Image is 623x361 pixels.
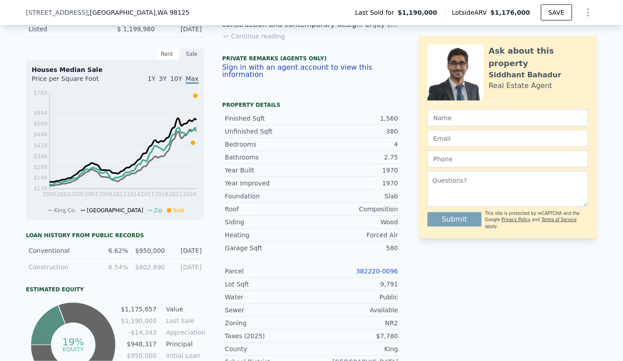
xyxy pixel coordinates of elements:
[489,70,561,80] div: Siddhant Bahadur
[225,344,311,353] div: County
[541,217,577,222] a: Terms of Service
[311,218,398,227] div: Wood
[87,207,143,214] span: [GEOGRAPHIC_DATA]
[164,327,204,337] td: Appreciation
[225,140,311,149] div: Bedrooms
[311,153,398,162] div: 2.75
[120,327,157,337] td: -$14,343
[225,267,311,276] div: Parcel
[311,179,398,188] div: 1970
[26,232,204,239] div: Loan history from public records
[148,75,155,82] span: 1Y
[311,231,398,239] div: Forced Air
[120,351,157,361] td: $950,000
[99,191,112,197] tspan: 2009
[33,132,47,138] tspan: $494
[311,319,398,327] div: NR2
[33,110,47,116] tspan: $644
[29,25,108,34] div: Listed
[170,246,202,255] div: [DATE]
[222,64,401,78] button: Sign in with an agent account to view this information
[356,268,398,275] a: 382220-0096
[26,286,204,293] div: Estimated Equity
[54,207,76,214] span: King Co.
[579,4,597,21] button: Show Options
[159,75,166,82] span: 3Y
[428,130,588,147] input: Email
[33,121,47,127] tspan: $569
[127,191,141,197] tspan: 2014
[164,304,204,314] td: Value
[170,263,202,272] div: [DATE]
[113,191,127,197] tspan: 2012
[62,336,84,348] tspan: 19%
[225,153,311,162] div: Bathrooms
[225,306,311,315] div: Sewer
[222,32,285,41] button: Continue reading
[428,109,588,126] input: Name
[311,293,398,302] div: Public
[26,8,88,17] span: [STREET_ADDRESS]
[33,175,47,181] tspan: $194
[489,80,552,91] div: Real Estate Agent
[32,74,115,88] div: Price per Square Foot
[311,344,398,353] div: King
[120,339,157,349] td: $948,317
[164,339,204,349] td: Principal
[398,8,437,17] span: $1,190,000
[33,186,47,192] tspan: $119
[225,166,311,175] div: Year Built
[311,243,398,252] div: 580
[311,280,398,289] div: 9,791
[222,55,401,64] div: Private Remarks (Agents Only)
[225,192,311,201] div: Foundation
[154,207,162,214] span: Zip
[311,127,398,136] div: 380
[88,8,190,17] span: , [GEOGRAPHIC_DATA]
[162,25,202,34] div: [DATE]
[428,212,482,227] button: Submit
[311,205,398,214] div: Composition
[29,263,91,272] div: Construction
[428,151,588,168] input: Phone
[33,164,47,170] tspan: $269
[452,8,490,17] span: Lotside ARV
[502,217,531,222] a: Privacy Policy
[183,191,197,197] tspan: 2024
[120,304,157,314] td: $1,175,657
[225,231,311,239] div: Heating
[169,191,183,197] tspan: 2021
[225,218,311,227] div: Siding
[120,316,157,326] td: $1,190,000
[311,192,398,201] div: Slab
[490,9,530,16] span: $1,176,000
[170,75,182,82] span: 10Y
[154,48,179,60] div: Rent
[225,319,311,327] div: Zoning
[164,316,204,326] td: Last Sale
[32,65,199,74] div: Houses Median Sale
[62,346,84,353] tspan: equity
[225,243,311,252] div: Garage Sqft
[43,191,57,197] tspan: 2000
[311,332,398,340] div: $7,780
[155,191,169,197] tspan: 2019
[117,25,155,33] span: $ 1,199,980
[485,210,588,230] div: This site is protected by reCAPTCHA and the Google and apply.
[133,246,165,255] div: $950,000
[57,191,71,197] tspan: 2002
[541,4,572,21] button: SAVE
[225,114,311,123] div: Finished Sqft
[85,191,99,197] tspan: 2007
[33,90,47,96] tspan: $783
[225,179,311,188] div: Year Improved
[225,127,311,136] div: Unfinished Sqft
[173,207,185,214] span: Sale
[33,143,47,149] tspan: $419
[225,332,311,340] div: Taxes (2025)
[97,246,128,255] div: 6.62%
[489,45,588,70] div: Ask about this property
[133,263,165,272] div: $802,890
[225,280,311,289] div: Lot Sqft
[311,306,398,315] div: Available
